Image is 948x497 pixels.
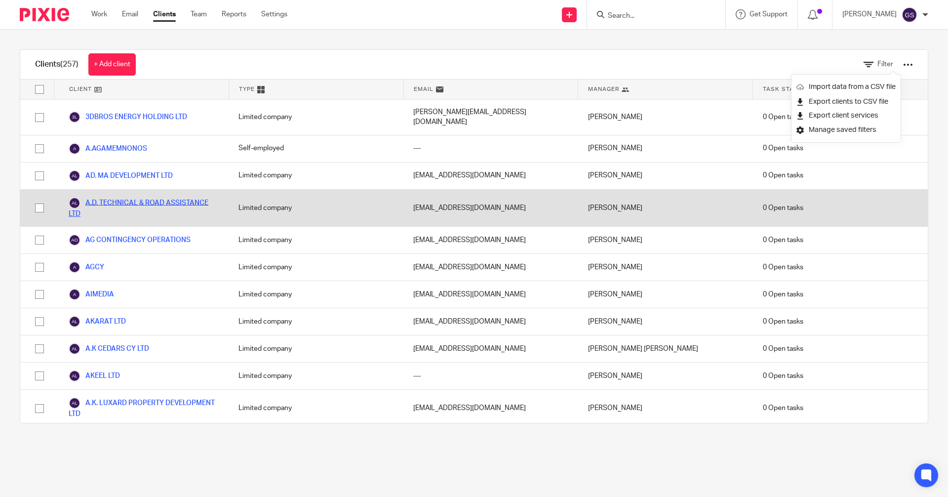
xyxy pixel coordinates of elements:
img: Pixie [20,8,69,21]
div: [EMAIL_ADDRESS][DOMAIN_NAME] [403,190,578,226]
h1: Clients [35,59,79,70]
div: Limited company [229,227,403,253]
span: (257) [60,60,79,68]
img: svg%3E [69,343,80,355]
img: svg%3E [69,234,80,246]
span: 0 Open tasks [763,344,803,354]
a: Export clients to CSV file [796,94,896,109]
span: 0 Open tasks [763,403,803,413]
span: 0 Open tasks [763,143,803,153]
a: AGCY [69,261,104,273]
div: Limited company [229,363,403,389]
a: AIMEDIA [69,289,114,300]
img: svg%3E [69,370,80,382]
span: 0 Open tasks [763,203,803,213]
input: Select all [30,80,49,99]
span: Email [414,85,434,93]
img: svg%3E [69,111,80,123]
span: 0 Open tasks [763,290,803,299]
img: svg%3E [69,289,80,300]
div: --- [403,135,578,162]
a: + Add client [88,53,136,76]
div: Limited company [229,100,403,135]
img: svg%3E [69,143,80,155]
a: Clients [153,9,176,19]
a: A.AGAMEMNONOS [69,143,147,155]
span: Task Status [763,85,806,93]
div: [PERSON_NAME] [578,281,753,308]
div: [EMAIL_ADDRESS][DOMAIN_NAME] [403,335,578,362]
button: Export client services [796,109,878,123]
span: 0 Open tasks [763,235,803,245]
p: [PERSON_NAME] [842,9,897,19]
div: [PERSON_NAME] [578,135,753,162]
div: [PERSON_NAME] [578,390,753,426]
div: [EMAIL_ADDRESS][DOMAIN_NAME] [403,308,578,335]
div: Limited company [229,254,403,281]
a: 3DBROS ENERGY HOLDING LTD [69,111,187,123]
div: [PERSON_NAME][EMAIL_ADDRESS][DOMAIN_NAME] [403,100,578,135]
img: svg%3E [69,170,80,182]
div: Limited company [229,335,403,362]
span: 0 Open tasks [763,371,803,381]
div: Self-employed [229,135,403,162]
a: Manage saved filters [796,123,896,137]
a: Email [122,9,138,19]
div: Limited company [229,190,403,226]
img: svg%3E [69,316,80,328]
a: Work [91,9,107,19]
div: [EMAIL_ADDRESS][DOMAIN_NAME] [403,281,578,308]
div: --- [403,363,578,389]
div: [PERSON_NAME] [578,227,753,253]
span: Get Support [750,11,788,18]
div: [PERSON_NAME] [578,190,753,226]
a: AKARAT LTD [69,316,126,328]
div: [PERSON_NAME] [578,308,753,335]
img: svg%3E [69,261,80,273]
img: svg%3E [69,197,80,209]
a: Team [191,9,207,19]
a: A.D. TECHNICAL & ROAD ASSISTANCE LTD [69,197,219,219]
a: Settings [261,9,287,19]
span: Manager [588,85,619,93]
a: Reports [222,9,246,19]
div: [EMAIL_ADDRESS][DOMAIN_NAME] [403,254,578,281]
div: [PERSON_NAME] [578,100,753,135]
div: Limited company [229,308,403,335]
div: [EMAIL_ADDRESS][DOMAIN_NAME] [403,390,578,426]
span: 0 Open tasks [763,170,803,180]
a: AG CONTINGENCY OPERATIONS [69,234,191,246]
div: [EMAIL_ADDRESS][DOMAIN_NAME] [403,227,578,253]
span: 0 Open tasks [763,262,803,272]
img: svg%3E [69,397,80,409]
span: Filter [877,61,893,68]
div: [PERSON_NAME] [578,254,753,281]
div: [EMAIL_ADDRESS][DOMAIN_NAME] [403,163,578,189]
span: 0 Open tasks [763,317,803,327]
a: AKEEL LTD [69,370,120,382]
div: [PERSON_NAME] [578,363,753,389]
input: Search [607,12,696,21]
div: Limited company [229,390,403,426]
img: svg%3E [902,7,917,23]
a: Import data from a CSV file [796,80,896,94]
a: A.K CEDARS CY LTD [69,343,149,355]
div: [PERSON_NAME] [578,163,753,189]
span: Client [69,85,92,93]
span: Type [239,85,255,93]
a: A.K. LUXARD PROPERTY DEVELOPMENT LTD [69,397,219,419]
span: 0 Open tasks [763,112,803,122]
a: AD. MA DEVELOPMENT LTD [69,170,173,182]
div: Limited company [229,281,403,308]
div: Limited company [229,163,403,189]
div: [PERSON_NAME] [PERSON_NAME] [578,335,753,362]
